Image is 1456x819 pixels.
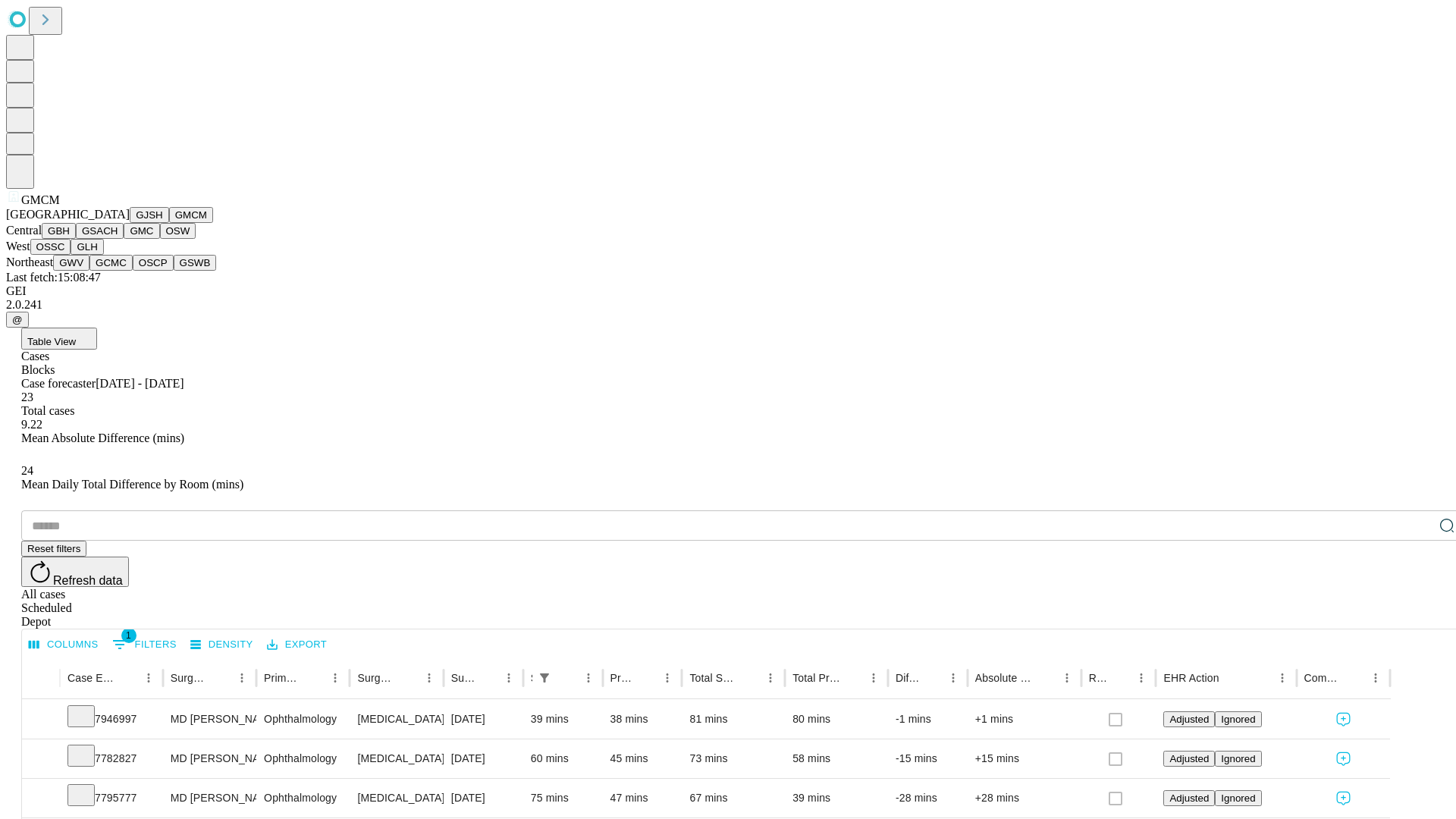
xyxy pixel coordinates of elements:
div: -15 mins [896,739,960,778]
div: MD [PERSON_NAME] [PERSON_NAME] [171,779,249,817]
div: 38 mins [610,700,675,739]
span: Central [6,224,42,237]
div: [DATE] [451,739,516,778]
button: Show filters [534,667,555,689]
button: Menu [1131,667,1152,689]
button: Sort [1109,667,1131,689]
span: 9.22 [21,418,42,431]
div: Surgeon Name [171,672,209,684]
span: Northeast [6,256,53,268]
div: 39 mins [531,700,595,739]
button: Expand [30,746,52,773]
button: OSCP [133,255,174,271]
span: Mean Daily Total Difference by Room (mins) [21,478,243,491]
div: [MEDICAL_DATA] MECHANICAL [MEDICAL_DATA] APPROACH [357,700,435,739]
div: 7946997 [67,700,155,739]
button: Adjusted [1163,790,1215,806]
span: [DATE] - [DATE] [96,377,184,390]
button: Menu [231,667,253,689]
button: Ignored [1215,751,1261,767]
button: GSWB [174,255,217,271]
button: GLH [71,239,103,255]
button: @ [6,312,29,328]
button: OSSC [30,239,71,255]
div: Primary Service [264,672,302,684]
div: Case Epic Id [67,672,115,684]
div: 67 mins [689,779,777,817]
button: Sort [210,667,231,689]
div: [MEDICAL_DATA] MECHANICAL [MEDICAL_DATA] APPROACH WITH ENDOLASER PANRETINAL [357,739,435,778]
span: 24 [21,464,33,477]
button: Menu [419,667,440,689]
div: Resolved in EHR [1089,672,1109,684]
button: Refresh data [21,557,129,587]
button: Sort [635,667,657,689]
div: -1 mins [896,700,960,739]
span: Mean Absolute Difference (mins) [21,431,184,444]
div: Total Predicted Duration [792,672,840,684]
span: Case forecaster [21,377,96,390]
button: Menu [760,667,781,689]
button: Menu [1272,667,1293,689]
div: [DATE] [451,779,516,817]
span: Adjusted [1169,753,1209,764]
button: Export [263,633,331,657]
span: 1 [121,628,136,643]
div: Predicted In Room Duration [610,672,635,684]
span: [GEOGRAPHIC_DATA] [6,208,130,221]
button: Sort [842,667,863,689]
button: Menu [657,667,678,689]
button: Menu [863,667,884,689]
div: 7795777 [67,779,155,817]
button: Menu [325,667,346,689]
button: GJSH [130,207,169,223]
div: -28 mins [896,779,960,817]
div: Absolute Difference [975,672,1034,684]
div: Ophthalmology [264,779,342,817]
button: Density [187,633,257,657]
button: GMC [124,223,159,239]
button: Select columns [25,633,102,657]
span: Adjusted [1169,792,1209,804]
button: Reset filters [21,541,86,557]
div: 60 mins [531,739,595,778]
div: Surgery Date [451,672,475,684]
button: Sort [557,667,578,689]
button: Sort [117,667,138,689]
div: Comments [1304,672,1342,684]
div: Ophthalmology [264,700,342,739]
div: Surgery Name [357,672,395,684]
div: 2.0.241 [6,298,1450,312]
button: Ignored [1215,711,1261,727]
button: Expand [30,786,52,812]
button: GBH [42,223,76,239]
button: Table View [21,328,97,350]
div: [DATE] [451,700,516,739]
div: Total Scheduled Duration [689,672,737,684]
button: Menu [1365,667,1386,689]
div: 75 mins [531,779,595,817]
button: Expand [30,707,52,733]
button: Menu [578,667,599,689]
button: GMCM [169,207,213,223]
div: 1 active filter [534,667,555,689]
span: Refresh data [53,574,123,587]
div: 39 mins [792,779,880,817]
button: Sort [1035,667,1056,689]
span: Ignored [1221,714,1255,725]
button: Sort [921,667,943,689]
button: Adjusted [1163,711,1215,727]
span: Total cases [21,404,74,417]
div: Difference [896,672,920,684]
button: GSACH [76,223,124,239]
button: Ignored [1215,790,1261,806]
div: 58 mins [792,739,880,778]
span: West [6,240,30,253]
div: 47 mins [610,779,675,817]
button: Sort [477,667,498,689]
div: EHR Action [1163,672,1219,684]
div: 7782827 [67,739,155,778]
div: GEI [6,284,1450,298]
div: 45 mins [610,739,675,778]
button: OSW [160,223,196,239]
